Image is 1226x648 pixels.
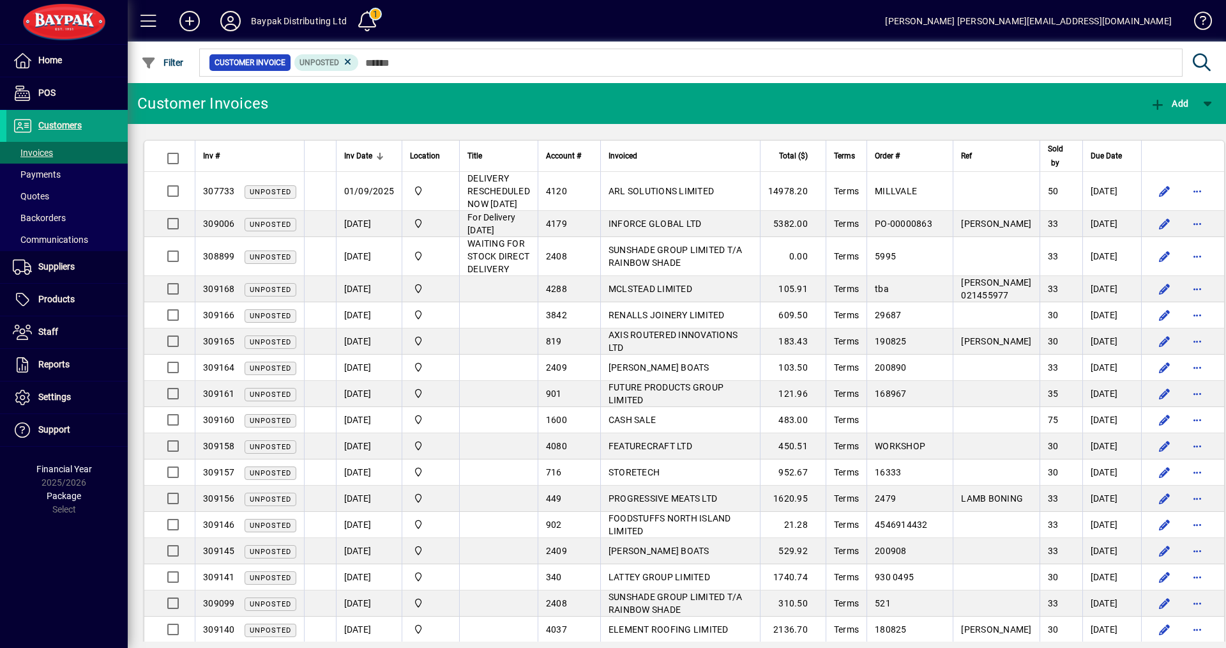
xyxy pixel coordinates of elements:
span: 33 [1048,251,1059,261]
span: Unposted [250,188,291,196]
span: FOODSTUFFS NORTH ISLAND LIMITED [609,513,731,536]
span: Package [47,491,81,501]
span: 309166 [203,310,235,320]
span: Order # [875,149,900,163]
span: [PERSON_NAME] [961,624,1031,635]
span: Unposted [250,548,291,556]
a: Home [6,45,128,77]
button: More options [1188,541,1208,561]
span: 30 [1048,310,1059,320]
td: [DATE] [1082,302,1141,328]
span: Baypak - Onekawa [410,308,451,322]
span: 902 [546,520,562,530]
span: Unposted [250,495,291,504]
span: Baypak - Onekawa [410,249,451,263]
td: [DATE] [1082,512,1141,538]
button: Edit [1154,541,1175,561]
td: [DATE] [1082,276,1141,302]
button: More options [1188,181,1208,201]
button: Add [1147,92,1192,115]
span: FEATURECRAFT LTD [609,441,692,451]
span: Terms [834,546,859,556]
span: LAMB BONING [961,493,1023,504]
span: RENALLS JOINERY LIMITED [609,310,725,320]
span: Terms [834,310,859,320]
span: Terms [834,251,859,261]
button: Add [169,10,210,33]
td: [DATE] [336,512,402,538]
span: 521 [875,598,891,608]
a: Invoices [6,142,128,164]
td: [DATE] [1082,459,1141,486]
td: [DATE] [336,211,402,237]
td: [DATE] [336,276,402,302]
td: 103.50 [760,355,826,381]
a: POS [6,77,128,109]
span: MCLSTEAD LIMITED [609,284,692,294]
td: [DATE] [1082,486,1141,512]
span: 309156 [203,493,235,504]
span: Baypak - Onekawa [410,184,451,198]
span: 75 [1048,415,1059,425]
span: [PERSON_NAME] [961,336,1031,346]
span: 30 [1048,336,1059,346]
td: [DATE] [336,486,402,512]
span: 340 [546,572,562,582]
span: 309099 [203,598,235,608]
td: 609.50 [760,302,826,328]
td: [DATE] [1082,590,1141,617]
span: 309158 [203,441,235,451]
span: Invoices [13,148,53,158]
button: Edit [1154,279,1175,299]
span: 2409 [546,362,567,373]
div: Title [467,149,530,163]
span: 309165 [203,336,235,346]
span: Baypak - Onekawa [410,544,451,558]
span: 4288 [546,284,567,294]
span: 309164 [203,362,235,373]
span: Terms [834,572,859,582]
button: Edit [1154,567,1175,587]
span: 4080 [546,441,567,451]
span: 33 [1048,284,1059,294]
button: More options [1188,213,1208,234]
td: 483.00 [760,407,826,433]
td: 450.51 [760,433,826,459]
span: Baypak - Onekawa [410,387,451,401]
td: 2136.70 [760,617,826,643]
span: 309157 [203,467,235,477]
span: Terms [834,186,859,196]
td: [DATE] [336,617,402,643]
span: SUNSHADE GROUP LIMITED T/A RAINBOW SHADE [609,245,743,268]
span: Account # [546,149,581,163]
span: Communications [13,235,88,245]
button: Filter [138,51,187,74]
span: Terms [834,441,859,451]
span: Due Date [1091,149,1122,163]
td: [DATE] [336,590,402,617]
span: POS [38,88,56,98]
span: 200890 [875,362,907,373]
button: Edit [1154,514,1175,535]
span: Home [38,55,62,65]
span: Invoiced [609,149,637,163]
button: More options [1188,305,1208,325]
button: Edit [1154,488,1175,509]
td: [DATE] [336,407,402,433]
span: Unposted [299,58,339,67]
span: FUTURE PRODUCTS GROUP LIMITED [609,382,723,405]
button: Edit [1154,410,1175,430]
span: Reports [38,359,70,369]
td: [DATE] [336,381,402,407]
button: Edit [1154,305,1175,325]
button: More options [1188,462,1208,482]
span: Terms [834,389,859,399]
span: [PERSON_NAME] BOATS [609,546,709,556]
td: [DATE] [1082,211,1141,237]
a: Support [6,414,128,446]
button: Edit [1154,383,1175,404]
span: Title [467,149,482,163]
span: 16333 [875,467,901,477]
span: Baypak - Onekawa [410,491,451,505]
a: Suppliers [6,251,128,283]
